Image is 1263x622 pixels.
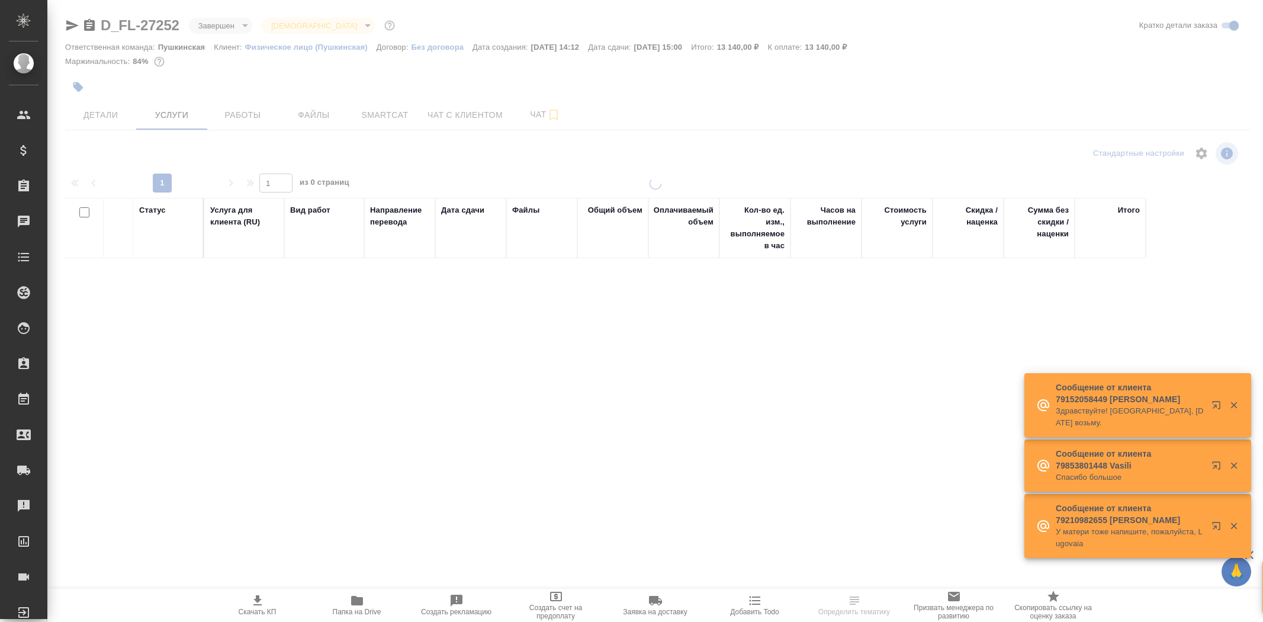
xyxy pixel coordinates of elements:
[1222,460,1246,471] button: Закрыть
[1056,526,1204,550] p: У матери тоже напишите, пожалуйста, Lugovaia
[1056,448,1204,472] p: Сообщение от клиента 79853801448 Vasili
[725,204,785,252] div: Кол-во ед. изм., выполняемое в час
[1056,381,1204,405] p: Сообщение от клиента 79152058449 [PERSON_NAME]
[1056,405,1204,429] p: Здравствуйте! [GEOGRAPHIC_DATA], [DATE] возьму.
[1222,400,1246,411] button: Закрыть
[512,204,539,216] div: Файлы
[867,204,927,228] div: Стоимость услуги
[1056,472,1204,483] p: Спасибо большое
[370,204,429,228] div: Направление перевода
[290,204,330,216] div: Вид работ
[1222,521,1246,531] button: Закрыть
[1010,204,1069,240] div: Сумма без скидки / наценки
[441,204,484,216] div: Дата сдачи
[1118,204,1140,216] div: Итого
[588,204,642,216] div: Общий объем
[139,204,166,216] div: Статус
[1204,454,1233,482] button: Открыть в новой вкладке
[939,204,998,228] div: Скидка / наценка
[1056,502,1204,526] p: Сообщение от клиента 79210982655 [PERSON_NAME]
[1204,514,1233,543] button: Открыть в новой вкладке
[210,204,278,228] div: Услуга для клиента (RU)
[654,204,714,228] div: Оплачиваемый объем
[796,204,856,228] div: Часов на выполнение
[1204,393,1233,422] button: Открыть в новой вкладке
